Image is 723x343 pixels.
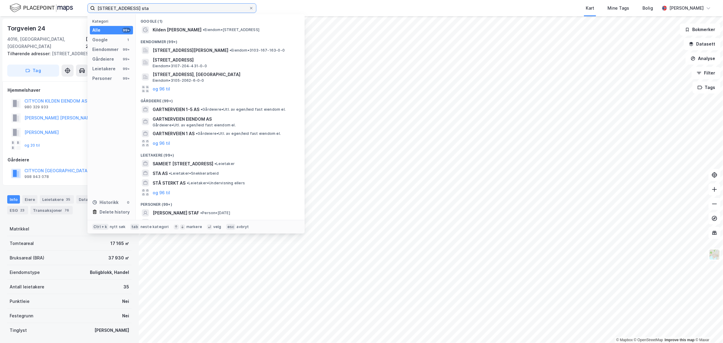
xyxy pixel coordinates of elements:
div: Mine Tags [607,5,629,12]
div: neste kategori [141,224,169,229]
span: [STREET_ADDRESS], [GEOGRAPHIC_DATA] [153,71,297,78]
span: STÅ STERKT AS [153,179,186,187]
span: [STREET_ADDRESS] [153,56,297,64]
div: Hjemmelshaver [8,87,131,94]
div: Alle [92,27,100,34]
div: nytt søk [110,224,126,229]
span: • [214,161,216,166]
span: Gårdeiere • Utl. av egen/leid fast eiendom el. [201,107,286,112]
button: Tag [7,65,59,77]
div: 23 [19,207,26,213]
div: 99+ [122,57,131,62]
button: Analyse [686,52,721,65]
div: markere [186,224,202,229]
div: Kontrollprogram for chat [693,314,723,343]
span: Leietaker [214,161,235,166]
div: Torgveien 24 [7,24,46,33]
span: SAMEIET [STREET_ADDRESS] [153,160,213,167]
div: 99+ [122,47,131,52]
span: Leietaker • Undervisning ellers [187,181,245,186]
span: Gårdeiere • Utl. av egen/leid fast eiendom el. [153,123,236,128]
a: Mapbox [616,338,633,342]
div: 998 943 078 [24,174,49,179]
div: 99+ [122,66,131,71]
div: esc [226,224,236,230]
div: [GEOGRAPHIC_DATA], 22/40 [86,36,132,50]
div: 4016, [GEOGRAPHIC_DATA], [GEOGRAPHIC_DATA] [7,36,86,50]
span: Gårdeiere • Utl. av egen/leid fast eiendom el. [196,131,281,136]
div: Historikk [92,199,119,206]
div: Tinglyst [10,327,27,334]
div: 980 329 933 [24,105,48,110]
span: Eiendom • 3103-167-163-0-0 [230,48,285,53]
span: [PERSON_NAME] STAF [153,209,199,217]
span: • [169,171,171,176]
div: 1 [126,37,131,42]
div: [PERSON_NAME] [94,327,129,334]
span: [STREET_ADDRESS][PERSON_NAME] [153,47,228,54]
span: • [200,211,202,215]
div: Gårdeiere [92,56,114,63]
div: Personer (99+) [136,197,305,208]
div: 17 165 ㎡ [110,240,129,247]
div: Leietakere [92,65,116,72]
div: Eiendomstype [10,269,40,276]
span: [PERSON_NAME] [153,219,187,226]
div: Eiendommer [92,46,119,53]
img: logo.f888ab2527a4732fd821a326f86c7f29.svg [10,3,73,13]
span: • [187,181,189,185]
div: Nei [122,312,129,319]
div: Kart [586,5,594,12]
div: Boligblokk, Handel [90,269,129,276]
div: Matrikkel [10,225,29,233]
div: Delete history [100,208,130,216]
div: 37 930 ㎡ [108,254,129,262]
div: [PERSON_NAME] [669,5,704,12]
div: Gårdeiere (99+) [136,94,305,105]
div: Info [7,195,20,204]
div: Leietakere (99+) [136,148,305,159]
div: Personer [92,75,112,82]
div: 0 [126,200,131,205]
div: Bolig [642,5,653,12]
span: Person • [DATE] [200,211,230,215]
span: • [230,48,231,52]
button: og 96 til [153,189,170,196]
div: [STREET_ADDRESS] [7,50,127,57]
div: avbryt [236,224,249,229]
div: tab [130,224,139,230]
div: Google (1) [136,14,305,25]
span: STA AS [153,170,168,177]
span: • [201,107,202,112]
span: GARTNERVEIEN 1-5 AS [153,106,199,113]
a: Improve this map [665,338,695,342]
button: og 96 til [153,85,170,93]
div: Eiere [22,195,37,204]
span: Eiendom • 3105-2062-6-0-0 [153,78,204,83]
div: Tomteareal [10,240,34,247]
div: Leietakere [40,195,74,204]
span: GARTNERVEIEN 1 AS [153,130,195,137]
div: 35 [123,283,129,291]
div: Punktleie [10,298,30,305]
div: 35 [65,196,71,202]
div: Antall leietakere [10,283,44,291]
div: 76 [63,207,70,213]
div: Nei [122,298,129,305]
button: Datasett [684,38,721,50]
div: 99+ [122,28,131,33]
button: og 96 til [153,140,170,147]
div: 99+ [122,76,131,81]
div: Kategori [92,19,133,24]
img: Z [709,249,720,260]
span: • [203,27,205,32]
input: Søk på adresse, matrikkel, gårdeiere, leietakere eller personer [95,4,249,13]
span: Leietaker • Snekkerarbeid [169,171,219,176]
div: Google [92,36,108,43]
span: Tilhørende adresser: [7,51,52,56]
div: Datasett [76,195,99,204]
div: Ctrl + k [92,224,109,230]
div: Eiendommer (99+) [136,35,305,46]
div: ESG [7,206,28,214]
div: Bruksareal (BRA) [10,254,44,262]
